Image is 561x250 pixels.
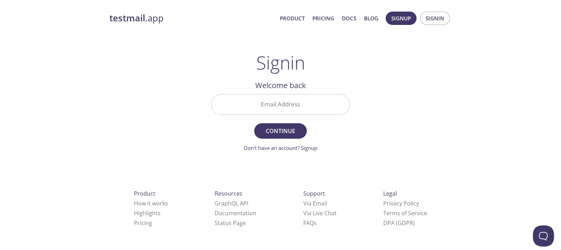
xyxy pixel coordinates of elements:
[262,126,299,136] span: Continue
[312,14,334,23] a: Pricing
[215,209,256,217] a: Documentation
[256,52,305,73] h1: Signin
[134,209,161,217] a: Highlights
[303,190,325,197] span: Support
[383,209,427,217] a: Terms of Service
[134,199,168,207] a: How it works
[533,225,554,246] iframe: Help Scout Beacon - Open
[215,219,246,227] a: Status Page
[303,209,337,217] a: Via Live Chat
[109,12,274,24] a: testmail.app
[386,12,417,25] button: Signup
[244,144,317,151] a: Don't have an account? Signup
[134,219,152,227] a: Pricing
[215,190,242,197] span: Resources
[211,79,350,91] h2: Welcome back
[314,219,317,227] span: s
[342,14,356,23] a: Docs
[109,12,145,24] strong: testmail
[215,199,248,207] a: GraphQL API
[391,14,411,23] span: Signup
[383,219,415,227] a: DPA (GDPR)
[420,12,450,25] button: Signin
[364,14,378,23] a: Blog
[303,219,317,227] a: FAQ
[383,190,397,197] span: Legal
[303,199,327,207] a: Via Email
[426,14,444,23] span: Signin
[383,199,419,207] a: Privacy Policy
[134,190,155,197] span: Product
[254,123,307,139] button: Continue
[280,14,305,23] a: Product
